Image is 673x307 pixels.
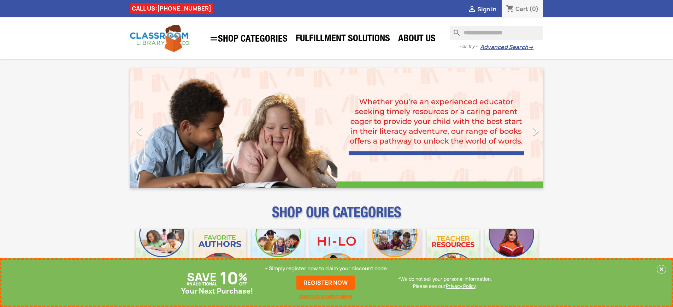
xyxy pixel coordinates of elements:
ul: Carousel container [130,68,543,188]
input: Search [450,26,543,40]
a: About Us [395,32,439,47]
span: (0) [529,5,539,13]
img: CLC_Favorite_Authors_Mobile.jpg [194,229,246,281]
a: SHOP CATEGORIES [206,31,291,47]
span: Cart [515,5,528,13]
img: Classroom Library Company [130,25,190,52]
img: CLC_Teacher_Resources_Mobile.jpg [427,229,479,281]
a: Next [481,68,543,188]
a: Advanced Search→ [480,44,533,51]
i:  [468,5,476,14]
div: CALL US: [130,3,213,14]
i: shopping_cart [506,5,514,13]
a: [PHONE_NUMBER] [157,5,211,12]
a: Fulfillment Solutions [292,32,394,47]
img: CLC_Bulk_Mobile.jpg [136,229,188,281]
i:  [527,122,544,140]
i: search [450,26,458,34]
span: - or try - [459,43,480,50]
a: Previous [130,68,192,188]
i:  [209,35,218,43]
span: → [528,44,533,51]
p: SHOP OUR CATEGORIES [130,210,543,223]
img: CLC_Fiction_Nonfiction_Mobile.jpg [368,229,421,281]
i:  [130,122,148,140]
a:  Sign in [468,5,496,13]
span: Sign in [477,5,496,13]
img: CLC_Phonics_And_Decodables_Mobile.jpg [252,229,305,281]
img: CLC_Dyslexia_Mobile.jpg [485,229,538,281]
img: CLC_HiLo_Mobile.jpg [310,229,363,281]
